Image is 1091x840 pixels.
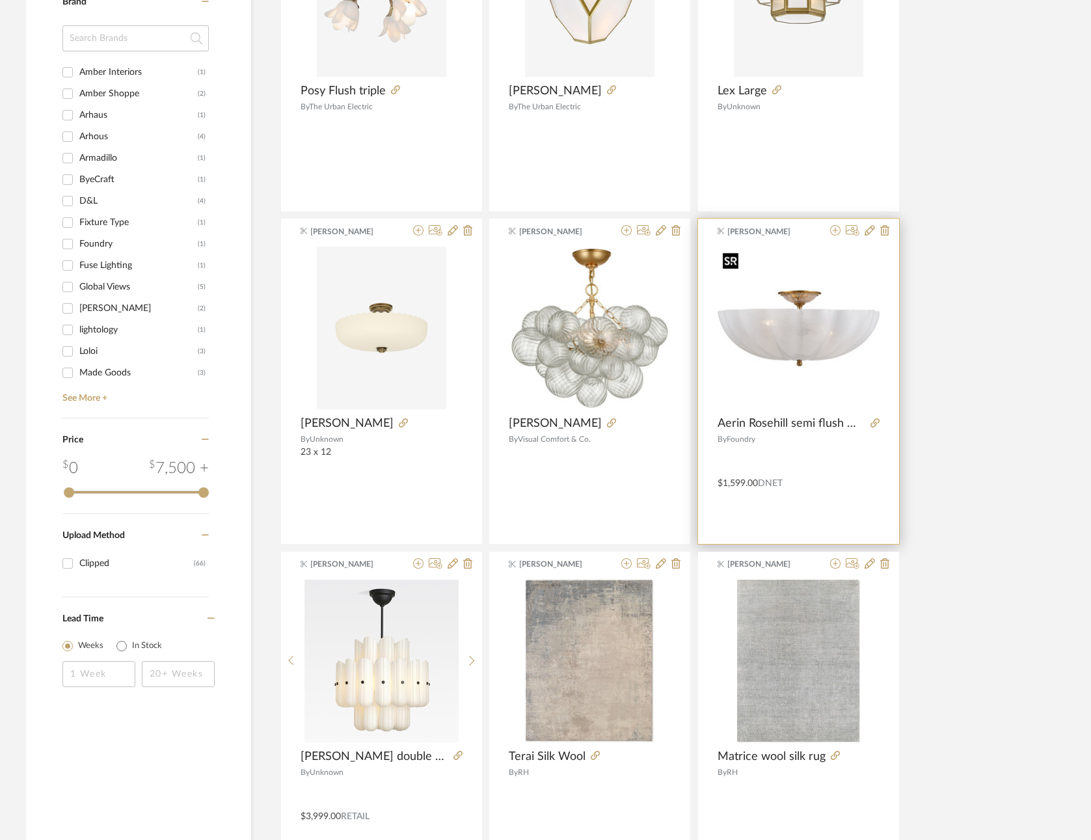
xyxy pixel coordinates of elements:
[727,435,755,443] span: Foundry
[301,416,394,431] span: [PERSON_NAME]
[79,191,198,211] div: D&L
[198,62,206,83] div: (1)
[62,531,125,540] span: Upload Method
[198,362,206,383] div: (3)
[79,553,194,574] div: Clipped
[718,84,767,98] span: Lex Large
[79,148,198,169] div: Armadillo
[198,191,206,211] div: (4)
[142,661,215,687] input: 20+ Weeks
[79,341,198,362] div: Loloi
[62,661,135,687] input: 1 Week
[509,768,518,776] span: By
[149,457,209,480] div: 7,500 +
[198,277,206,297] div: (5)
[519,226,601,237] span: [PERSON_NAME]
[301,435,310,443] span: By
[198,212,206,233] div: (1)
[718,416,865,431] span: Aerin Rosehill semi flush mount
[62,457,78,480] div: 0
[194,553,206,574] div: (66)
[198,298,206,319] div: (2)
[301,84,386,98] span: Posy Flush triple
[727,768,738,776] span: RH
[301,768,310,776] span: By
[317,247,446,409] img: Bazel
[718,103,727,111] span: By
[198,148,206,169] div: (1)
[301,103,309,111] span: By
[79,83,198,104] div: Amber Shoppe
[198,319,206,340] div: (1)
[79,105,198,126] div: Arhaus
[79,362,198,383] div: Made Goods
[737,580,860,742] img: Matrice wool silk rug
[198,341,206,362] div: (3)
[509,750,586,764] span: Terai Silk Wool
[79,212,198,233] div: Fixture Type
[62,25,209,51] input: Search Brands
[310,226,392,237] span: [PERSON_NAME]
[198,255,206,276] div: (1)
[198,234,206,254] div: (1)
[718,768,727,776] span: By
[718,435,727,443] span: By
[198,169,206,190] div: (1)
[301,750,448,764] span: [PERSON_NAME] double tier 25"
[62,614,103,623] span: Lead Time
[509,84,602,98] span: [PERSON_NAME]
[718,479,758,488] span: $1,599.00
[79,169,198,190] div: ByeCraft
[518,768,529,776] span: RH
[309,103,373,111] span: The Urban Electric
[79,62,198,83] div: Amber Interiors
[509,416,602,431] span: [PERSON_NAME]
[79,255,198,276] div: Fuse Lighting
[301,447,463,469] div: 23 x 12
[517,103,581,111] span: The Urban Electric
[727,226,809,237] span: [PERSON_NAME]
[341,812,370,821] span: Retail
[79,319,198,340] div: lightology
[518,435,591,443] span: Visual Comfort & Co.
[310,768,343,776] span: Unknown
[509,247,671,409] img: Julie Neill
[198,126,206,147] div: (4)
[509,103,517,111] span: By
[301,812,341,821] span: $3,999.00
[758,479,783,488] span: DNET
[304,580,459,742] img: Lorna double tier 25"
[718,247,880,409] img: Aerin Rosehill semi flush mount
[79,298,198,319] div: [PERSON_NAME]
[526,580,654,742] img: Terai Silk Wool
[198,105,206,126] div: (1)
[59,383,209,404] a: See More +
[132,640,162,653] label: In Stock
[519,558,601,570] span: [PERSON_NAME]
[78,640,103,653] label: Weeks
[718,750,826,764] span: Matrice wool silk rug
[310,558,392,570] span: [PERSON_NAME]
[727,558,809,570] span: [PERSON_NAME]
[79,234,198,254] div: Foundry
[79,277,198,297] div: Global Views
[198,83,206,104] div: (2)
[79,126,198,147] div: Arhous
[727,103,761,111] span: Unknown
[62,435,83,444] span: Price
[509,435,518,443] span: By
[310,435,343,443] span: Unknown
